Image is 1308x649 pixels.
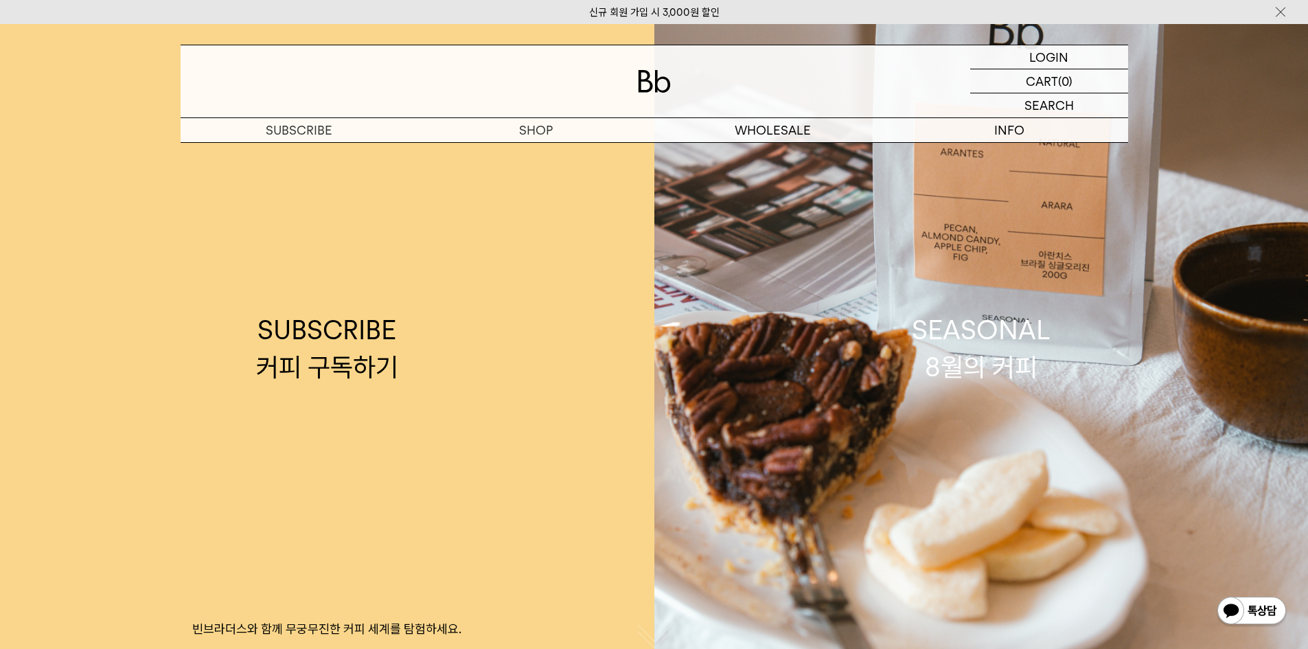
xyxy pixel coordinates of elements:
[891,118,1128,142] p: INFO
[1024,93,1074,117] p: SEARCH
[970,69,1128,93] a: CART (0)
[970,45,1128,69] a: LOGIN
[1216,595,1287,628] img: 카카오톡 채널 1:1 채팅 버튼
[654,118,891,142] p: WHOLESALE
[1026,69,1058,93] p: CART
[256,312,398,385] div: SUBSCRIBE 커피 구독하기
[417,118,654,142] a: SHOP
[912,312,1051,385] div: SEASONAL 8월의 커피
[1029,45,1068,69] p: LOGIN
[638,70,671,93] img: 로고
[589,6,720,19] a: 신규 회원 가입 시 3,000원 할인
[1058,69,1072,93] p: (0)
[181,118,417,142] a: SUBSCRIBE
